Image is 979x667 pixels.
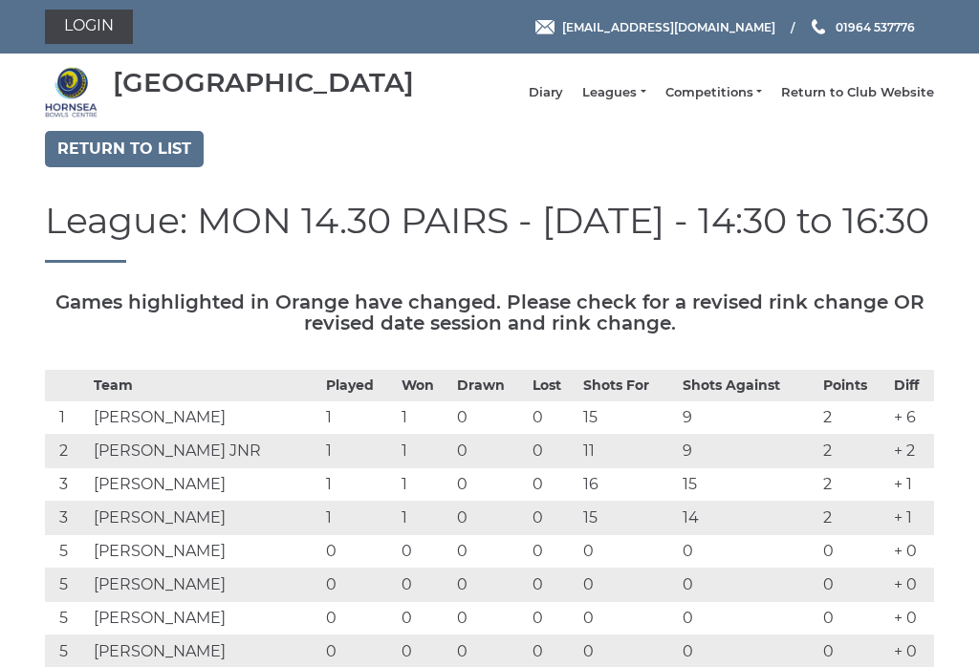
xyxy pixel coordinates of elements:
[578,370,678,400] th: Shots For
[45,501,89,534] td: 3
[889,568,934,601] td: + 0
[818,601,889,635] td: 0
[452,534,528,568] td: 0
[578,434,678,467] td: 11
[889,501,934,534] td: + 1
[818,370,889,400] th: Points
[528,467,578,501] td: 0
[45,131,204,167] a: Return to list
[678,601,818,635] td: 0
[452,434,528,467] td: 0
[45,66,98,118] img: Hornsea Bowls Centre
[89,400,321,434] td: [PERSON_NAME]
[812,19,825,34] img: Phone us
[528,601,578,635] td: 0
[889,467,934,501] td: + 1
[889,601,934,635] td: + 0
[452,501,528,534] td: 0
[397,534,452,568] td: 0
[321,534,397,568] td: 0
[889,434,934,467] td: + 2
[452,467,528,501] td: 0
[397,501,452,534] td: 1
[678,434,818,467] td: 9
[45,10,133,44] a: Login
[578,501,678,534] td: 15
[397,568,452,601] td: 0
[818,434,889,467] td: 2
[321,601,397,635] td: 0
[578,400,678,434] td: 15
[89,501,321,534] td: [PERSON_NAME]
[45,291,934,333] h5: Games highlighted in Orange have changed. Please check for a revised rink change OR revised date ...
[113,68,414,97] div: [GEOGRAPHIC_DATA]
[818,534,889,568] td: 0
[818,568,889,601] td: 0
[578,467,678,501] td: 16
[678,534,818,568] td: 0
[528,400,578,434] td: 0
[321,400,397,434] td: 1
[528,370,578,400] th: Lost
[678,467,818,501] td: 15
[582,84,645,101] a: Leagues
[528,434,578,467] td: 0
[321,467,397,501] td: 1
[889,400,934,434] td: + 6
[45,434,89,467] td: 2
[452,601,528,635] td: 0
[452,370,528,400] th: Drawn
[809,18,915,36] a: Phone us 01964 537776
[45,400,89,434] td: 1
[578,534,678,568] td: 0
[89,601,321,635] td: [PERSON_NAME]
[528,568,578,601] td: 0
[578,568,678,601] td: 0
[678,568,818,601] td: 0
[678,400,818,434] td: 9
[89,467,321,501] td: [PERSON_NAME]
[45,467,89,501] td: 3
[781,84,934,101] a: Return to Club Website
[678,501,818,534] td: 14
[528,501,578,534] td: 0
[562,19,775,33] span: [EMAIL_ADDRESS][DOMAIN_NAME]
[535,18,775,36] a: Email [EMAIL_ADDRESS][DOMAIN_NAME]
[45,201,934,263] h1: League: MON 14.30 PAIRS - [DATE] - 14:30 to 16:30
[535,20,555,34] img: Email
[45,601,89,635] td: 5
[678,370,818,400] th: Shots Against
[818,501,889,534] td: 2
[397,467,452,501] td: 1
[397,434,452,467] td: 1
[578,601,678,635] td: 0
[321,501,397,534] td: 1
[321,434,397,467] td: 1
[889,534,934,568] td: + 0
[452,400,528,434] td: 0
[89,370,321,400] th: Team
[89,568,321,601] td: [PERSON_NAME]
[397,400,452,434] td: 1
[528,534,578,568] td: 0
[45,534,89,568] td: 5
[321,370,397,400] th: Played
[529,84,563,101] a: Diary
[889,370,934,400] th: Diff
[665,84,762,101] a: Competitions
[452,568,528,601] td: 0
[397,601,452,635] td: 0
[45,568,89,601] td: 5
[818,467,889,501] td: 2
[321,568,397,601] td: 0
[397,370,452,400] th: Won
[89,434,321,467] td: [PERSON_NAME] JNR
[818,400,889,434] td: 2
[836,19,915,33] span: 01964 537776
[89,534,321,568] td: [PERSON_NAME]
